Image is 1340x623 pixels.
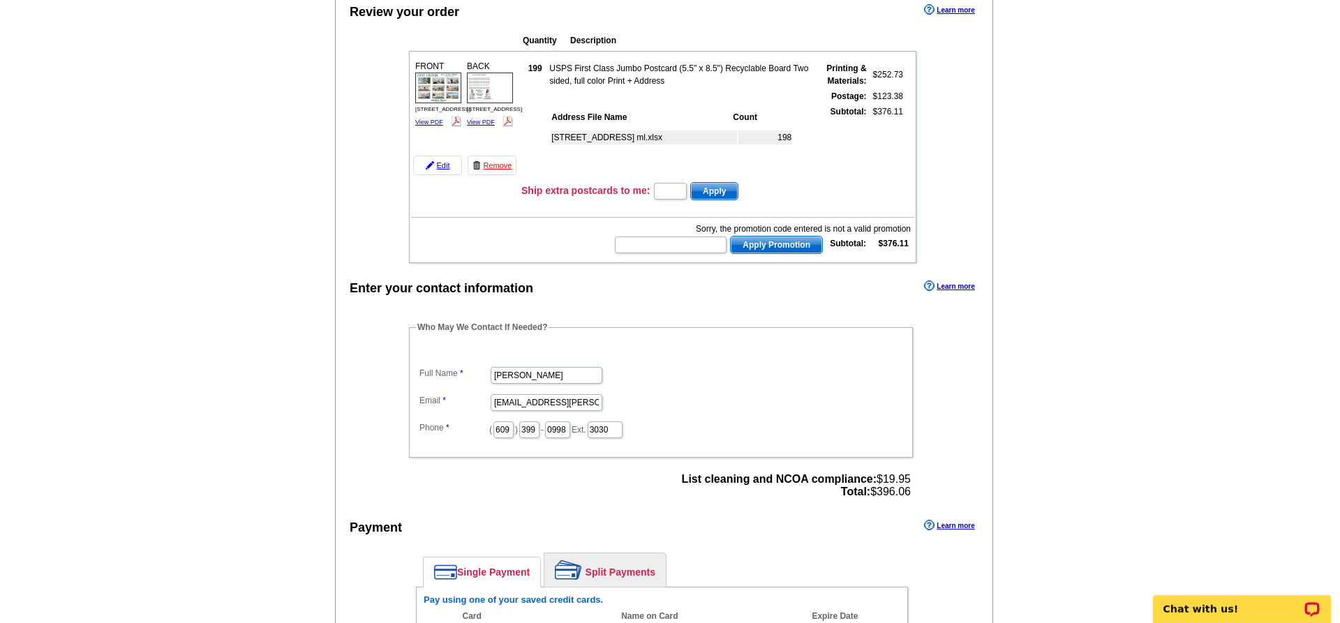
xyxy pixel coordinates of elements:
[691,183,738,200] span: Apply
[467,119,495,126] a: View PDF
[413,58,463,130] div: FRONT
[682,473,877,485] strong: List cleaning and NCOA compliance:
[468,156,516,175] a: Remove
[551,110,731,124] th: Address File Name
[826,63,866,86] strong: Printing & Materials:
[465,58,515,130] div: BACK
[830,239,866,248] strong: Subtotal:
[551,130,737,144] td: [STREET_ADDRESS] ml.xlsx
[415,119,443,126] a: View PDF
[472,161,481,170] img: trashcan-icon.gif
[451,116,461,126] img: pdf_logo.png
[549,61,812,88] td: USPS First Class Jumbo Postcard (5.5" x 8.5") Recyclable Board Two sided, full color Print + Address
[730,236,823,254] button: Apply Promotion
[869,61,904,88] td: $252.73
[350,518,402,537] div: Payment
[732,110,792,124] th: Count
[924,520,974,531] a: Learn more
[522,33,568,47] th: Quantity
[467,106,522,112] span: [STREET_ADDRESS]
[419,367,489,380] label: Full Name
[419,421,489,434] label: Phone
[555,560,582,580] img: split-payment.png
[415,106,470,112] span: [STREET_ADDRESS]
[831,91,867,101] strong: Postage:
[544,553,666,587] a: Split Payments
[869,89,904,103] td: $123.38
[738,130,792,144] td: 198
[869,105,904,177] td: $376.11
[502,116,513,126] img: pdf_logo.png
[350,3,459,22] div: Review your order
[924,280,974,292] a: Learn more
[416,418,906,440] dd: ( ) - Ext.
[416,321,549,333] legend: Who May We Contact If Needed?
[690,182,738,200] button: Apply
[419,394,489,407] label: Email
[831,107,867,117] strong: Subtotal:
[426,161,434,170] img: pencil-icon.gif
[613,223,911,235] div: Sorry, the promotion code entered is not a valid promotion
[424,594,900,606] h6: Pay using one of your saved credit cards.
[879,239,909,248] strong: $376.11
[1144,579,1340,623] iframe: LiveChat chat widget
[528,63,542,73] strong: 199
[415,73,461,103] img: small-thumb.jpg
[569,33,825,47] th: Description
[413,156,462,175] a: Edit
[350,279,533,298] div: Enter your contact information
[467,73,513,103] img: small-thumb.jpg
[841,486,870,497] strong: Total:
[924,4,974,15] a: Learn more
[682,473,911,498] span: $19.95 $396.06
[434,564,457,580] img: single-payment.png
[424,557,540,587] a: Single Payment
[731,237,822,253] span: Apply Promotion
[521,184,650,197] h3: Ship extra postcards to me:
